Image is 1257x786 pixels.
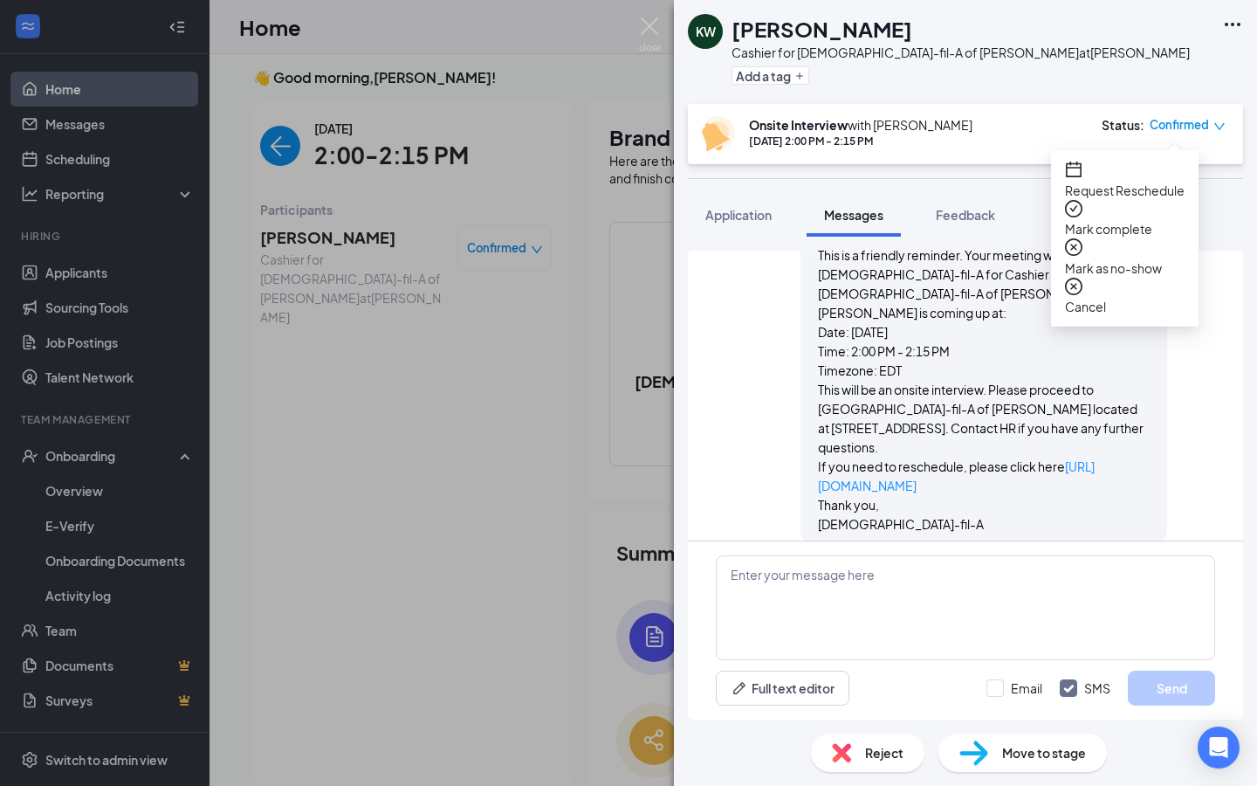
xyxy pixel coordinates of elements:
span: close-circle [1065,278,1082,295]
span: Confirmed [1150,116,1209,134]
p: Date: [DATE] Time: 2:00 PM - 2:15 PM Timezone: EDT [818,322,1150,380]
div: Open Intercom Messenger [1198,727,1240,769]
span: close-circle [1065,238,1082,256]
div: Status : [1102,116,1144,134]
span: Cancel [1065,297,1185,316]
span: down [1213,121,1226,133]
p: Thank you, [818,495,1150,514]
span: Reject [865,743,903,762]
div: with [PERSON_NAME] [749,116,972,134]
span: Request Reschedule [1065,181,1185,200]
p: This will be an onsite interview. Please proceed to [GEOGRAPHIC_DATA]-fil-A of [PERSON_NAME] loca... [818,380,1150,457]
b: Onsite Interview [749,117,848,133]
button: Full text editorPen [716,671,849,706]
p: If you need to reschedule, please click here [818,457,1150,495]
span: Messages [824,207,883,223]
button: PlusAdd a tag [732,66,809,85]
div: Cashier for [DEMOGRAPHIC_DATA]-fil-A of [PERSON_NAME] at [PERSON_NAME] [732,44,1190,61]
span: check-circle [1065,200,1082,217]
svg: Ellipses [1222,14,1243,35]
div: [DATE] 2:00 PM - 2:15 PM [749,134,972,148]
svg: Pen [731,679,748,697]
h1: [PERSON_NAME] [732,14,912,44]
span: Application [705,207,772,223]
p: [DEMOGRAPHIC_DATA]-fil-A [818,514,1150,534]
svg: Plus [794,71,805,81]
p: This is a friendly reminder. Your meeting with [DEMOGRAPHIC_DATA]-fil-A for Cashier for [DEMOGRAP... [818,245,1150,322]
button: Send [1128,671,1215,706]
span: Mark complete [1065,219,1185,238]
span: Mark as no-show [1065,259,1185,278]
span: Move to stage [1002,743,1086,762]
span: calendar [1065,161,1082,178]
div: KW [696,23,716,40]
span: Feedback [936,207,995,223]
